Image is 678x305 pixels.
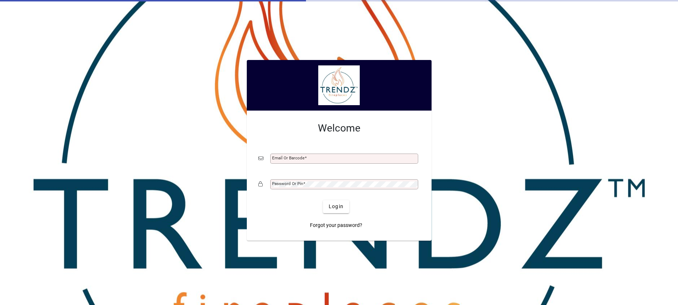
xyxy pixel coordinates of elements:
mat-label: Password or Pin [272,181,303,186]
span: Login [329,203,344,210]
a: Forgot your password? [307,219,365,232]
h2: Welcome [258,122,420,134]
mat-label: Email or Barcode [272,155,305,160]
span: Forgot your password? [310,222,362,229]
button: Login [323,200,349,213]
